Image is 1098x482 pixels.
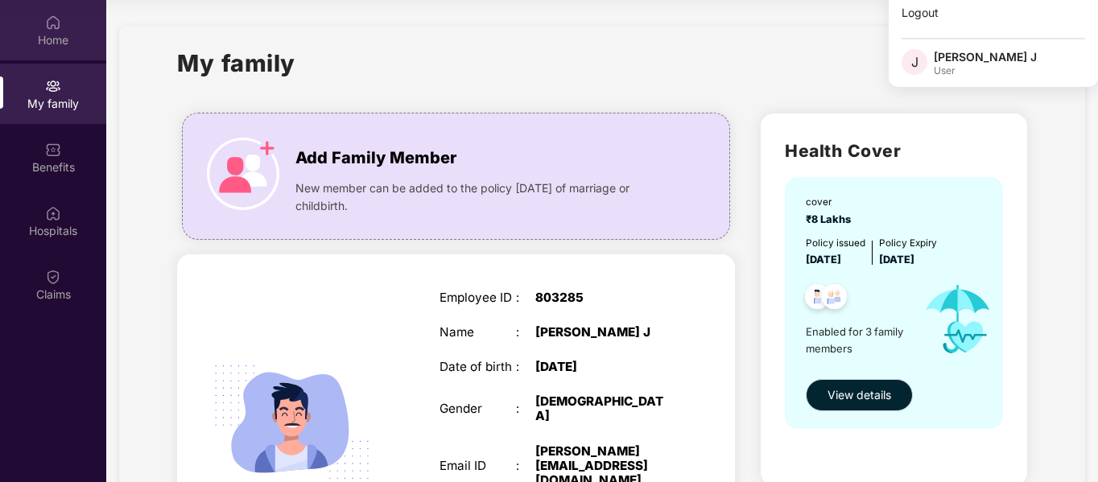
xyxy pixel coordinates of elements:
[440,360,517,374] div: Date of birth
[177,45,295,81] h1: My family
[440,325,517,340] div: Name
[910,268,1005,370] img: icon
[45,14,61,31] img: svg+xml;base64,PHN2ZyBpZD0iSG9tZSIgeG1sbnM9Imh0dHA6Ly93d3cudzMub3JnLzIwMDAvc3ZnIiB3aWR0aD0iMjAiIG...
[45,205,61,221] img: svg+xml;base64,PHN2ZyBpZD0iSG9zcGl0YWxzIiB4bWxucz0iaHR0cDovL3d3dy53My5vcmcvMjAwMC9zdmciIHdpZHRoPS...
[828,386,891,404] span: View details
[45,78,61,94] img: svg+xml;base64,PHN2ZyB3aWR0aD0iMjAiIGhlaWdodD0iMjAiIHZpZXdCb3g9IjAgMCAyMCAyMCIgZmlsbD0ibm9uZSIgeG...
[535,325,670,340] div: [PERSON_NAME] J
[806,379,913,411] button: View details
[806,213,856,225] span: ₹8 Lakhs
[440,459,517,473] div: Email ID
[806,236,865,251] div: Policy issued
[295,146,456,171] span: Add Family Member
[934,49,1037,64] div: [PERSON_NAME] J
[879,236,937,251] div: Policy Expiry
[815,279,854,319] img: svg+xml;base64,PHN2ZyB4bWxucz0iaHR0cDovL3d3dy53My5vcmcvMjAwMC9zdmciIHdpZHRoPSI0OC45NDMiIGhlaWdodD...
[911,52,918,72] span: J
[516,325,535,340] div: :
[516,360,535,374] div: :
[806,253,841,266] span: [DATE]
[535,394,670,423] div: [DEMOGRAPHIC_DATA]
[879,253,914,266] span: [DATE]
[516,459,535,473] div: :
[798,279,837,319] img: svg+xml;base64,PHN2ZyB4bWxucz0iaHR0cDovL3d3dy53My5vcmcvMjAwMC9zdmciIHdpZHRoPSI0OC45NDMiIGhlaWdodD...
[207,138,279,210] img: icon
[45,269,61,285] img: svg+xml;base64,PHN2ZyBpZD0iQ2xhaW0iIHhtbG5zPSJodHRwOi8vd3d3LnczLm9yZy8yMDAwL3N2ZyIgd2lkdGg9IjIwIi...
[45,142,61,158] img: svg+xml;base64,PHN2ZyBpZD0iQmVuZWZpdHMiIHhtbG5zPSJodHRwOi8vd3d3LnczLm9yZy8yMDAwL3N2ZyIgd2lkdGg9Ij...
[440,402,517,416] div: Gender
[516,402,535,416] div: :
[785,138,1003,164] h2: Health Cover
[516,290,535,305] div: :
[535,360,670,374] div: [DATE]
[806,323,910,356] span: Enabled for 3 family members
[295,179,669,215] span: New member can be added to the policy [DATE] of marriage or childbirth.
[806,195,856,210] div: cover
[440,290,517,305] div: Employee ID
[934,64,1037,77] div: User
[535,290,670,305] div: 803285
